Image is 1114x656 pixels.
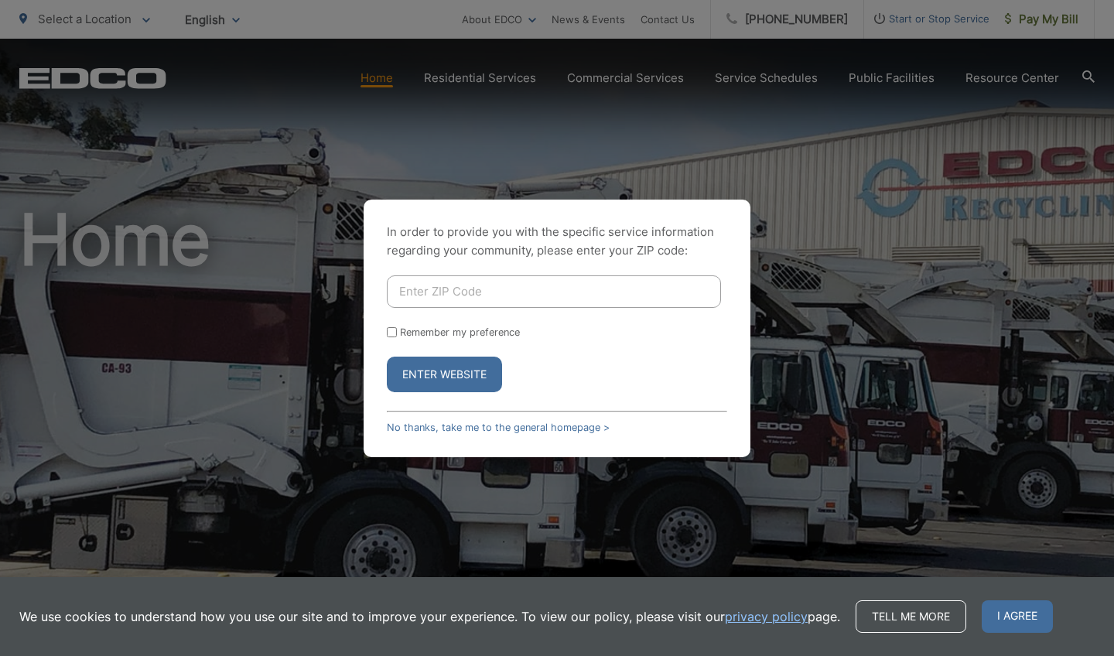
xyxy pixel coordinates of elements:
a: privacy policy [725,607,808,626]
a: No thanks, take me to the general homepage > [387,422,610,433]
input: Enter ZIP Code [387,275,721,308]
label: Remember my preference [400,326,520,338]
p: In order to provide you with the specific service information regarding your community, please en... [387,223,727,260]
button: Enter Website [387,357,502,392]
a: Tell me more [856,600,966,633]
span: I agree [982,600,1053,633]
p: We use cookies to understand how you use our site and to improve your experience. To view our pol... [19,607,840,626]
